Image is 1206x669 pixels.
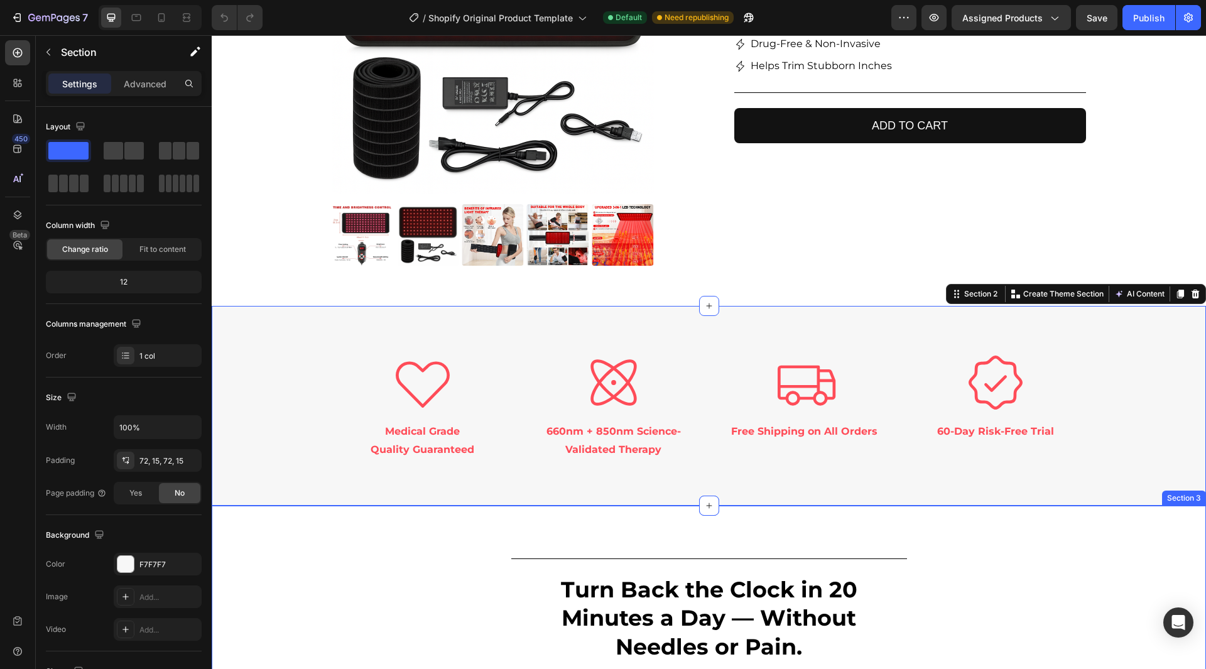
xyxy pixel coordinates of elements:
[159,408,263,420] strong: Quality Guaranteed
[212,35,1206,669] iframe: Design area
[46,558,65,570] div: Color
[46,119,88,136] div: Layout
[139,351,198,362] div: 1 col
[46,591,68,602] div: Image
[12,134,30,144] div: 450
[46,455,75,466] div: Padding
[139,559,198,570] div: F7F7F7
[5,5,94,30] button: 7
[175,487,185,499] span: No
[900,251,955,266] button: AI Content
[46,389,79,406] div: Size
[313,388,491,424] p: 660nm + 850nm Science-Validated Therapy
[62,244,108,255] span: Change ratio
[46,624,66,635] div: Video
[212,5,263,30] div: Undo/Redo
[665,12,729,23] span: Need republishing
[315,169,377,231] img: Red＆Infrared Therapy 120Pcs LED Red Light Belt 660Nm&850Nm Infrared Light Therapy Pad for Body Re...
[1076,5,1117,30] button: Save
[46,527,107,544] div: Background
[750,253,788,264] div: Section 2
[124,77,166,90] p: Advanced
[129,487,142,499] span: Yes
[539,22,737,40] p: Helps Trim Stubborn Inches
[250,169,312,231] img: Red＆Infrared Therapy 120Pcs LED Red Light Belt 660Nm&850Nm Infrared Light Therapy Pad for Body Re...
[1122,5,1175,30] button: Publish
[9,230,30,240] div: Beta
[1133,11,1165,24] div: Publish
[952,5,1071,30] button: Assigned Products
[695,388,873,406] p: 60-Day Risk-Free Trial
[423,11,426,24] span: /
[62,77,97,90] p: Settings
[46,487,107,499] div: Page padding
[82,10,88,25] p: 7
[1087,13,1107,23] span: Save
[962,11,1043,24] span: Assigned Products
[812,253,892,264] p: Create Theme Section
[616,12,642,23] span: Default
[46,217,112,234] div: Column width
[48,273,199,291] div: 12
[46,422,67,433] div: Width
[46,316,144,333] div: Columns management
[139,592,198,603] div: Add...
[139,624,198,636] div: Add...
[953,457,992,469] div: Section 3
[139,455,198,467] div: 72, 15, 72, 15
[349,541,646,625] strong: Turn Back the Clock in 20 Minutes a Day — Without Needles or Pain.
[504,388,682,406] p: Free Shipping on All Orders
[523,73,874,108] button: Add to cart
[114,416,201,438] input: Auto
[46,350,67,361] div: Order
[380,169,442,231] img: Red＆Infrared Therapy 120Pcs LED Red Light Belt 660Nm&850Nm Infrared Light Therapy Pad for Body Re...
[139,244,186,255] span: Fit to content
[61,45,164,60] p: Section
[173,390,248,402] strong: Medical Grade
[660,80,736,101] div: Add to cart
[428,11,573,24] span: Shopify Original Product Template
[1163,607,1193,638] div: Open Intercom Messenger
